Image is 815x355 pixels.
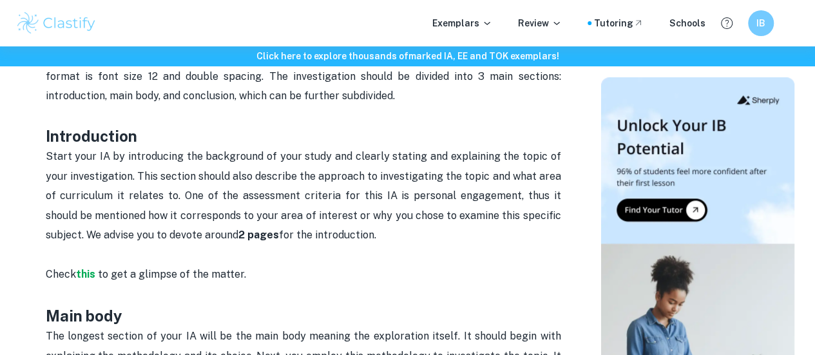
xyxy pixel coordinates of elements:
[3,49,812,63] h6: Click here to explore thousands of marked IA, EE and TOK exemplars !
[748,10,774,36] button: IB
[46,150,564,241] span: Start your IA by introducing the background of your study and clearly stating and explaining the ...
[594,16,644,30] a: Tutoring
[76,268,95,280] strong: this
[76,268,98,280] a: this
[46,127,137,145] strong: Introduction
[518,16,562,30] p: Review
[432,16,492,30] p: Exemplars
[46,51,564,102] span: The recommended format is font size 12 and double spacing. The investigation should be divided in...
[46,307,122,325] strong: Main body
[46,268,76,280] span: Check
[754,16,769,30] h6: IB
[15,10,97,36] img: Clastify logo
[716,12,738,34] button: Help and Feedback
[669,16,705,30] a: Schools
[238,229,279,241] strong: 2 pages
[98,268,246,280] span: to get a glimpse of the matter.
